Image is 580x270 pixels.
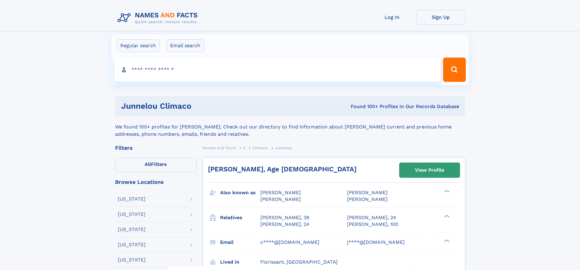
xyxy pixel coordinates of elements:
[399,163,460,177] a: View Profile
[115,157,197,172] label: Filters
[347,221,398,228] a: [PERSON_NAME], 100
[443,214,450,218] div: ❯
[443,239,450,243] div: ❯
[347,190,388,195] span: [PERSON_NAME]
[243,144,246,152] a: C
[347,214,396,221] a: [PERSON_NAME], 24
[252,144,268,152] a: Climaco
[260,214,309,221] a: [PERSON_NAME], 39
[347,196,388,202] span: [PERSON_NAME]
[260,196,301,202] span: [PERSON_NAME]
[118,258,146,262] div: [US_STATE]
[115,145,197,151] div: Filters
[443,58,466,82] button: Search Button
[118,197,146,202] div: [US_STATE]
[118,242,146,247] div: [US_STATE]
[260,190,301,195] span: [PERSON_NAME]
[121,102,271,110] h1: junnelou climaco
[443,189,450,193] div: ❯
[220,212,260,223] h3: Relatives
[260,221,309,228] a: [PERSON_NAME], 24
[118,212,146,217] div: [US_STATE]
[220,237,260,247] h3: Email
[166,39,204,52] label: Email search
[116,39,160,52] label: Regular search
[368,10,417,25] a: Log In
[243,146,246,150] span: C
[252,146,268,150] span: Climaco
[115,116,465,138] div: We found 100+ profiles for [PERSON_NAME]. Check out our directory to find information about [PERS...
[415,163,444,177] div: View Profile
[417,10,465,25] a: Sign Up
[220,257,260,267] h3: Lived in
[260,259,338,265] span: Florissant, [GEOGRAPHIC_DATA]
[275,146,293,150] span: Junnelou
[115,10,203,26] img: Logo Names and Facts
[220,188,260,198] h3: Also known as
[203,144,236,152] a: Names and Facts
[271,103,459,110] div: Found 100+ Profiles In Our Records Database
[118,227,146,232] div: [US_STATE]
[208,165,357,173] a: [PERSON_NAME], Age [DEMOGRAPHIC_DATA]
[115,179,197,185] div: Browse Locations
[145,161,151,167] span: All
[114,58,441,82] input: search input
